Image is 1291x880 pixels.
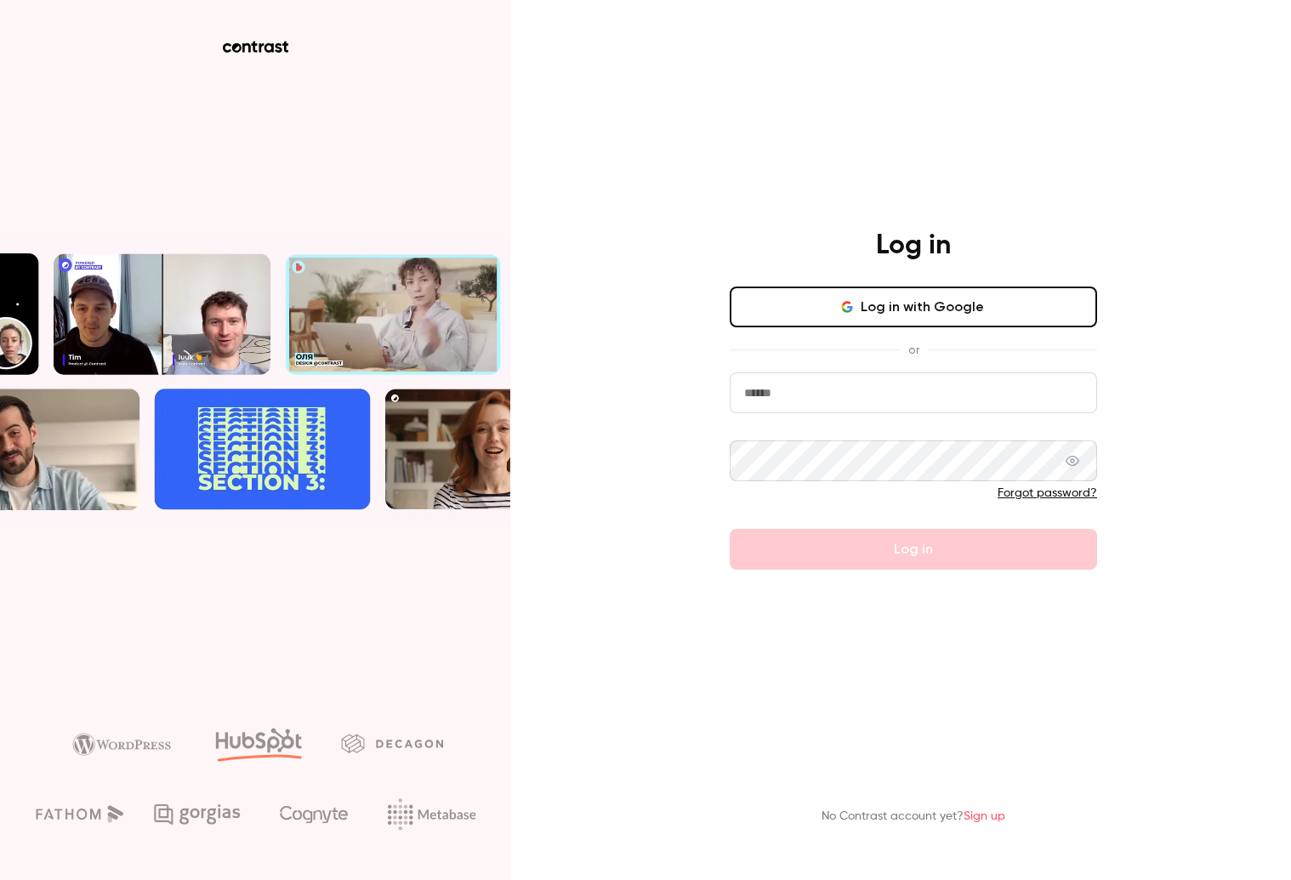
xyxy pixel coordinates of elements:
[730,287,1097,327] button: Log in with Google
[964,810,1005,822] a: Sign up
[998,487,1097,499] a: Forgot password?
[876,229,951,263] h4: Log in
[341,734,443,752] img: decagon
[900,341,928,359] span: or
[822,808,1005,826] p: No Contrast account yet?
